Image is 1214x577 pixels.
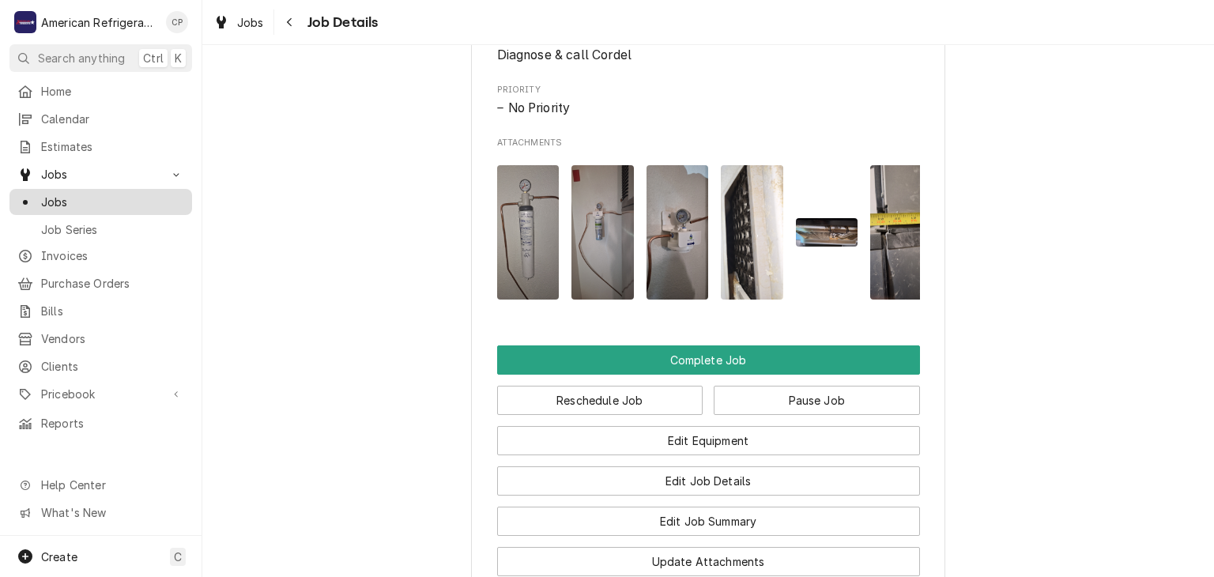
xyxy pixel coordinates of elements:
span: Attachments [497,137,920,149]
button: Edit Job Summary [497,507,920,536]
button: Edit Equipment [497,426,920,455]
span: [object Object] [497,46,920,65]
a: Bills [9,298,192,324]
span: Create [41,550,77,564]
a: Go to Pricebook [9,381,192,407]
span: Ctrl [143,50,164,66]
a: Purchase Orders [9,270,192,296]
span: Job Series [41,221,184,238]
img: CvIc6JlcTsGim0niCBCY [647,165,709,300]
div: No Priority [497,99,920,118]
span: C [174,549,182,565]
div: CP [166,11,188,33]
span: Attachments [497,153,920,312]
span: Invoices [41,247,184,264]
div: Button Group Row [497,496,920,536]
button: Complete Job [497,345,920,375]
a: Go to Help Center [9,472,192,498]
div: Button Group Row [497,345,920,375]
img: I6K6swK0TsetM2s2ocLQ [571,165,634,300]
span: K [175,50,182,66]
div: American Refrigeration LLC [41,14,157,31]
button: Reschedule Job [497,386,703,415]
button: Navigate back [277,9,303,35]
span: Home [41,83,184,100]
span: Jobs [237,14,264,31]
button: Pause Job [714,386,920,415]
span: Priority [497,99,920,118]
div: Priority [497,84,920,118]
img: a8c3GzMrQs6K4VUk4gE2 [721,165,783,300]
div: [object Object] [497,30,920,64]
button: Update Attachments [497,547,920,576]
span: Purchase Orders [41,275,184,292]
span: Jobs [41,166,160,183]
div: Button Group Row [497,536,920,576]
div: Button Group Row [497,415,920,455]
a: Vendors [9,326,192,352]
div: A [14,11,36,33]
div: American Refrigeration LLC's Avatar [14,11,36,33]
img: ErDAsfTThKvuBGnNzYmf [497,165,560,300]
a: Jobs [9,189,192,215]
div: Attachments [497,137,920,311]
a: Invoices [9,243,192,269]
span: Priority [497,84,920,96]
span: Reports [41,415,184,432]
span: Vendors [41,330,184,347]
a: Calendar [9,106,192,132]
button: Search anythingCtrlK [9,44,192,72]
a: Job Series [9,217,192,243]
a: Estimates [9,134,192,160]
img: alWtWVvjTMmjtEOhMreu [870,165,933,300]
span: Clients [41,358,184,375]
a: Reports [9,410,192,436]
span: What's New [41,504,183,521]
span: Help Center [41,477,183,493]
span: Jobs [41,194,184,210]
a: Go to Jobs [9,161,192,187]
span: Pricebook [41,386,160,402]
span: Bills [41,303,184,319]
span: Estimates [41,138,184,155]
a: Clients [9,353,192,379]
img: FVJuLvjpSzqCPqTldYwK [796,218,858,247]
span: Search anything [38,50,125,66]
a: Go to What's New [9,500,192,526]
a: Home [9,78,192,104]
div: Cordel Pyle's Avatar [166,11,188,33]
a: Jobs [207,9,270,36]
span: Job Details [303,12,379,33]
span: Calendar [41,111,184,127]
button: Edit Job Details [497,466,920,496]
span: Diagnose & call Cordel [497,47,632,62]
div: Button Group Row [497,375,920,415]
div: Button Group Row [497,455,920,496]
